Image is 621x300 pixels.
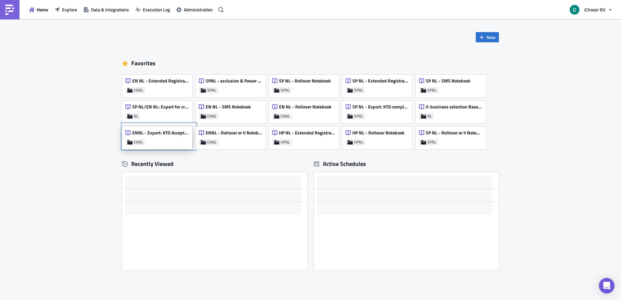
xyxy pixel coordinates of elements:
[281,140,290,145] span: HPNL
[352,78,409,84] span: SP NL - Extended Registrations export
[207,88,216,93] span: SPNL
[196,71,269,97] a: SPNL - exclusion & Power back to grid listSPNL
[416,71,489,97] a: SP NL - SMS NotebookSPNL
[80,5,132,15] button: Data & Integrations
[269,71,342,97] a: SP NL - Rollover NotebookSPNL
[122,123,196,149] a: ENNL - Export: KTO Accepted #4000 for VEHENNL
[134,140,143,145] span: ENNL
[37,6,48,13] span: Home
[279,78,331,84] span: SP NL - Rollover Notebook
[269,123,342,149] a: HP NL - Extended Registrations exportHPNL
[173,5,216,15] button: Administration
[426,78,470,84] span: SP NL - SMS Notebook
[354,114,363,119] span: SPNL
[196,123,269,149] a: ENNL - Rollover or II NotebookENNL
[427,140,437,145] span: SPNL
[206,130,262,136] span: ENNL - Rollover or II Notebook
[196,97,269,123] a: EN NL - SMS NotebookENNL
[566,3,616,17] button: iChoosr BV
[426,130,482,136] span: SP NL - Rollover or II Notebook
[416,123,489,149] a: SP NL - Rollover or II NotebookSPNL
[354,88,363,93] span: SPNL
[5,5,15,15] img: PushMetrics
[207,140,217,145] span: ENNL
[143,6,170,13] span: Execution Log
[269,97,342,123] a: EN NL - Rollover NotebookENNL
[342,97,416,123] a: SP NL - Export: KTO completed/declined #4000 for VEHSPNL
[487,34,496,41] span: New
[354,140,363,145] span: HPNL
[342,71,416,97] a: SP NL - Extended Registrations exportSPNL
[599,278,615,294] div: Open Intercom Messenger
[132,104,189,110] span: SP NL/EN NL: Export for cross check with CRM VEH
[122,97,196,123] a: SP NL/EN NL: Export for cross check with CRM VEHNL
[427,88,437,93] span: SPNL
[352,104,409,110] span: SP NL - Export: KTO completed/declined #4000 for VEH
[51,5,80,15] button: Explore
[132,78,189,84] span: EN NL - Extended Registrations export
[476,32,499,42] button: New
[279,104,331,110] span: EN NL - Rollover Notebook
[122,58,499,68] div: Favorites
[91,6,129,13] span: Data & Integrations
[62,6,77,13] span: Explore
[134,114,138,119] span: NL
[281,88,290,93] span: SPNL
[26,5,51,15] button: Home
[352,130,404,136] span: HP NL - Rollover Notebook
[122,71,196,97] a: EN NL - Extended Registrations exportENNL
[207,114,217,119] span: ENNL
[206,104,251,110] span: EN NL - SMS Notebook
[132,130,189,136] span: ENNL - Export: KTO Accepted #4000 for VEH
[584,6,605,13] span: iChoosr BV
[426,104,482,110] span: X-business selection Base from ENNL
[569,4,580,15] img: Avatar
[416,97,489,123] a: X-business selection Base from ENNLNL
[342,123,416,149] a: HP NL - Rollover NotebookHPNL
[132,5,173,15] button: Execution Log
[122,159,307,169] div: Recently Viewed
[134,88,143,93] span: ENNL
[206,78,262,84] span: SPNL - exclusion & Power back to grid list
[427,114,432,119] span: NL
[314,160,366,168] div: Active Schedules
[184,6,213,13] span: Administration
[279,130,336,136] span: HP NL - Extended Registrations export
[281,114,290,119] span: ENNL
